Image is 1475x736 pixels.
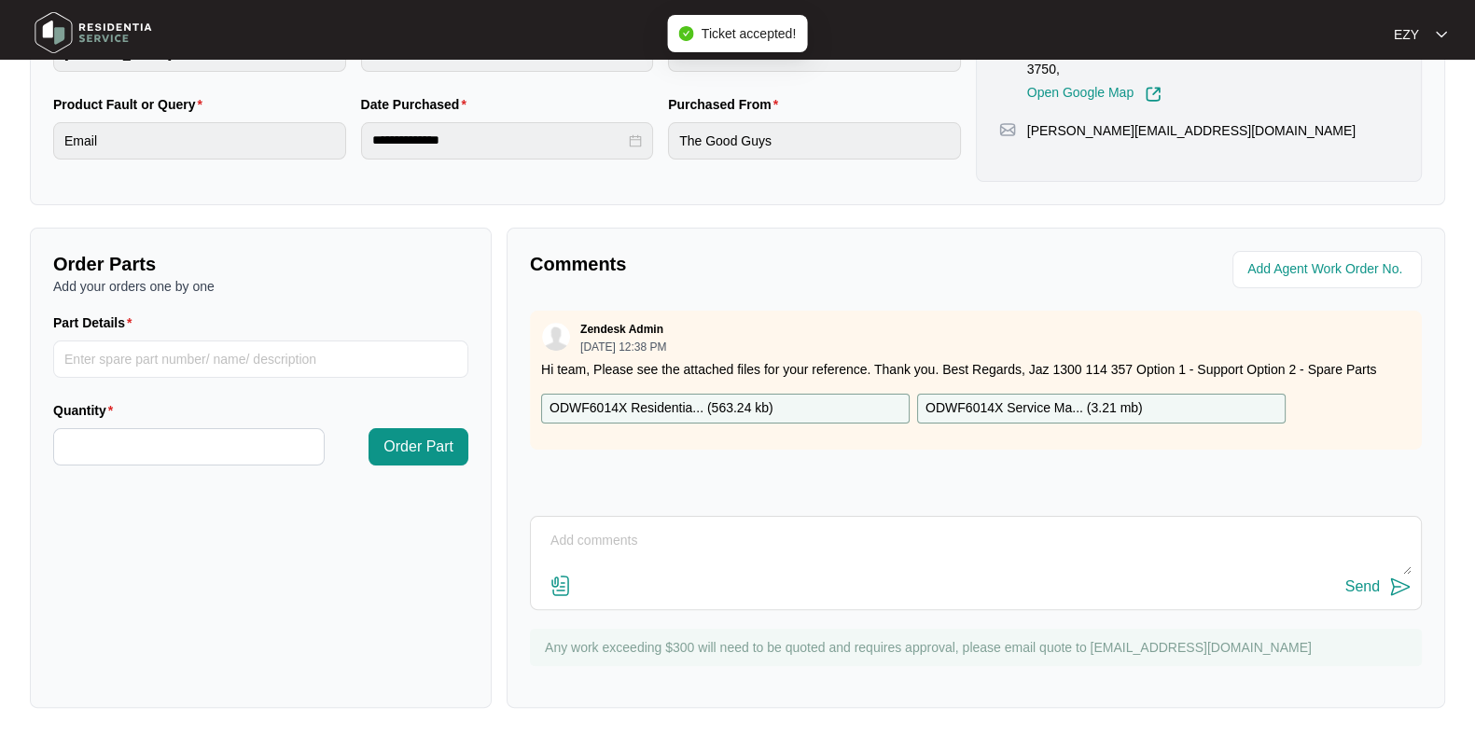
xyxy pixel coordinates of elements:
a: Open Google Map [1027,86,1162,103]
p: Hi team, Please see the attached files for your reference. Thank you. Best Regards, Jaz 1300 114 ... [541,360,1411,379]
label: Quantity [53,401,120,420]
img: dropdown arrow [1436,30,1447,39]
input: Part Details [53,340,468,378]
label: Part Details [53,313,140,332]
input: Add Agent Work Order No. [1247,258,1411,281]
span: check-circle [679,26,694,41]
img: residentia service logo [28,5,159,61]
label: Purchased From [668,95,786,114]
input: Quantity [54,429,324,465]
label: Product Fault or Query [53,95,210,114]
p: ODWF6014X Service Ma... ( 3.21 mb ) [925,398,1143,419]
p: Add your orders one by one [53,277,468,296]
img: file-attachment-doc.svg [550,575,572,597]
p: ODWF6014X Residentia... ( 563.24 kb ) [550,398,773,419]
p: Order Parts [53,251,468,277]
input: Date Purchased [372,131,626,150]
label: Date Purchased [361,95,474,114]
p: Comments [530,251,963,277]
p: Zendesk Admin [580,322,663,337]
span: Ticket accepted! [702,26,796,41]
p: EZY [1394,25,1419,44]
p: [DATE] 12:38 PM [580,341,666,353]
div: Send [1345,578,1380,595]
img: user.svg [542,323,570,351]
p: [PERSON_NAME][EMAIL_ADDRESS][DOMAIN_NAME] [1027,121,1356,140]
img: Link-External [1145,86,1162,103]
button: Send [1345,575,1412,600]
img: map-pin [999,121,1016,138]
input: Purchased From [668,122,961,160]
button: Order Part [369,428,468,465]
img: send-icon.svg [1389,576,1412,598]
p: Any work exceeding $300 will need to be quoted and requires approval, please email quote to [EMAI... [545,638,1412,657]
input: Product Fault or Query [53,122,346,160]
span: Order Part [383,436,453,458]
